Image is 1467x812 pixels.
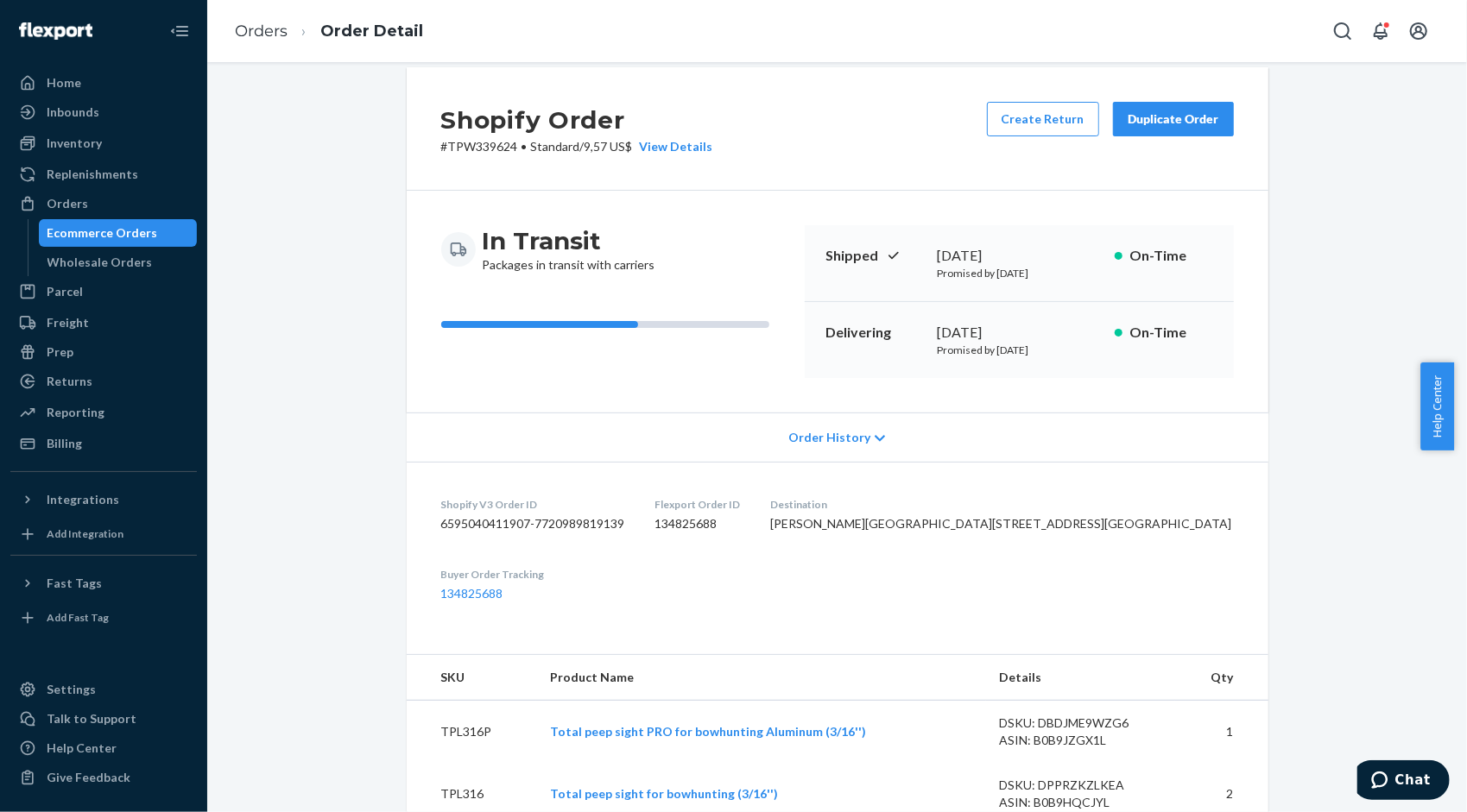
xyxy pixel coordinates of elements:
p: Shipped [825,246,924,266]
div: DSKU: DPPRZKZLKEA [1000,777,1162,794]
a: Prep [10,338,197,366]
div: Inbounds [47,104,99,121]
div: Reporting [47,404,104,421]
span: Order History [788,429,870,446]
td: 1 [1175,701,1268,764]
div: Add Fast Tag [47,610,109,625]
div: Ecommerce Orders [47,224,158,242]
div: [DATE] [938,246,1101,266]
div: Packages in transit with carriers [483,225,655,274]
a: Inventory [10,129,197,157]
a: Replenishments [10,161,197,188]
a: Parcel [10,278,197,305]
a: Ecommerce Orders [39,219,198,247]
th: Details [986,655,1176,701]
p: Promised by [DATE] [938,266,1101,280]
button: Open Search Box [1325,14,1360,48]
div: Wholesale Orders [47,254,153,271]
span: • [522,139,528,154]
a: Reporting [10,399,197,426]
button: Open account menu [1401,14,1436,48]
dt: Buyer Order Tracking [441,567,628,582]
p: Delivering [825,323,924,343]
div: Parcel [47,283,83,300]
dt: Shopify V3 Order ID [441,497,628,512]
div: ASIN: B0B9JZGX1L [1000,732,1162,749]
th: Product Name [536,655,986,701]
div: ASIN: B0B9HQCJYL [1000,794,1162,811]
a: Order Detail [320,22,423,41]
a: Orders [235,22,288,41]
a: Freight [10,309,197,337]
iframe: Abre un widget desde donde se puede chatear con uno de los agentes [1357,760,1450,803]
p: On-Time [1129,246,1213,266]
button: Talk to Support [10,705,197,733]
a: 134825688 [441,586,503,601]
a: Add Integration [10,520,197,548]
dd: 134825688 [654,515,743,532]
a: Inbounds [10,98,197,126]
img: Flexport logo [19,22,92,40]
button: Help Center [1420,362,1454,450]
div: DSKU: DBDJME9WZG6 [1000,714,1162,732]
a: Wholesale Orders [39,249,198,276]
th: Qty [1175,655,1268,701]
div: Replenishments [47,166,138,183]
div: Duplicate Order [1128,110,1219,128]
div: Prep [47,343,73,361]
a: Billing [10,430,197,457]
p: On-Time [1129,323,1213,343]
dd: 6595040411907-7720989819139 [441,515,628,532]
button: Fast Tags [10,570,197,597]
div: Talk to Support [47,710,136,727]
div: Home [47,74,81,91]
a: Total peep sight PRO for bowhunting Aluminum (3/16'') [550,724,866,739]
a: Total peep sight for bowhunting (3/16'') [550,786,778,801]
button: Duplicate Order [1113,102,1234,136]
a: Orders [10,190,197,217]
a: Home [10,69,197,97]
p: Promised by [DATE] [938,343,1101,357]
span: Standard [531,139,580,154]
td: TPL316P [407,701,536,764]
div: Fast Tags [47,575,102,592]
div: Give Feedback [47,769,130,786]
th: SKU [407,655,536,701]
h3: In Transit [483,225,655,256]
p: # TPW339624 / 9,57 US$ [441,138,713,155]
div: Settings [47,681,96,698]
div: [DATE] [938,323,1101,343]
div: Orders [47,195,88,212]
div: Help Center [47,740,117,757]
div: Freight [47,314,89,331]
button: Create Return [987,102,1099,136]
dt: Destination [770,497,1234,512]
a: Add Fast Tag [10,604,197,632]
div: Add Integration [47,526,123,541]
h2: Shopify Order [441,102,713,138]
div: Integrations [47,491,119,508]
div: Billing [47,435,82,452]
a: Settings [10,676,197,703]
span: [PERSON_NAME][GEOGRAPHIC_DATA][STREET_ADDRESS][GEOGRAPHIC_DATA] [770,516,1231,531]
button: View Details [633,138,713,155]
button: Give Feedback [10,764,197,791]
div: Returns [47,373,92,390]
div: Inventory [47,135,102,152]
button: Close Navigation [162,14,197,48]
ol: breadcrumbs [221,6,437,57]
dt: Flexport Order ID [654,497,743,512]
button: Open notifications [1363,14,1398,48]
a: Help Center [10,734,197,762]
a: Returns [10,368,197,395]
button: Integrations [10,486,197,513]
